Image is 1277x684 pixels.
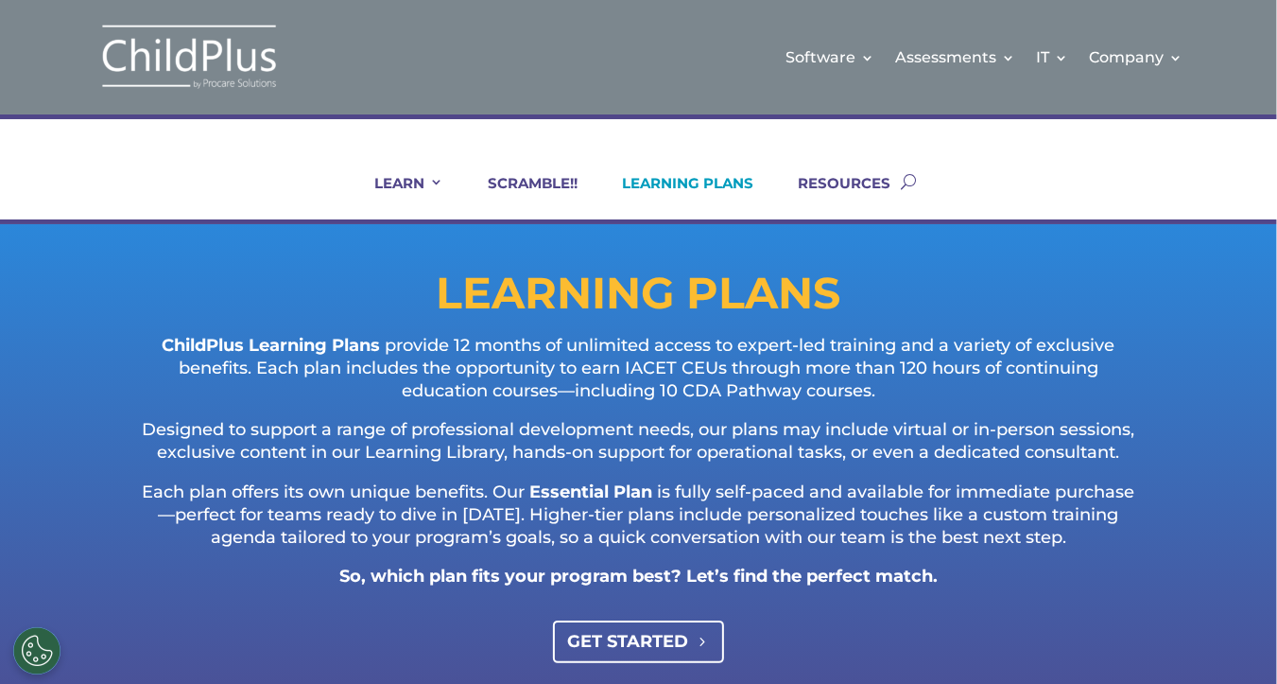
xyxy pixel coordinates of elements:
[553,621,724,663] a: GET STARTED
[464,174,578,219] a: SCRAMBLE!!
[140,482,1138,566] p: Each plan offers its own unique benefits. Our is fully self-paced and available for immediate pur...
[598,174,753,219] a: LEARNING PLANS
[895,19,1015,96] a: Assessments
[13,627,60,675] button: Cookies Settings
[529,482,652,502] strong: Essential Plan
[162,335,380,356] strong: ChildPlus Learning Plans
[339,566,938,587] strong: So, which plan fits your program best? Let’s find the perfect match.
[1089,19,1182,96] a: Company
[140,419,1138,482] p: Designed to support a range of professional development needs, our plans may include virtual or i...
[64,272,1214,324] h1: LEARNING PLANS
[140,335,1138,419] p: provide 12 months of unlimited access to expert-led training and a variety of exclusive benefits....
[1036,19,1068,96] a: IT
[774,174,890,219] a: RESOURCES
[785,19,874,96] a: Software
[351,174,443,219] a: LEARN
